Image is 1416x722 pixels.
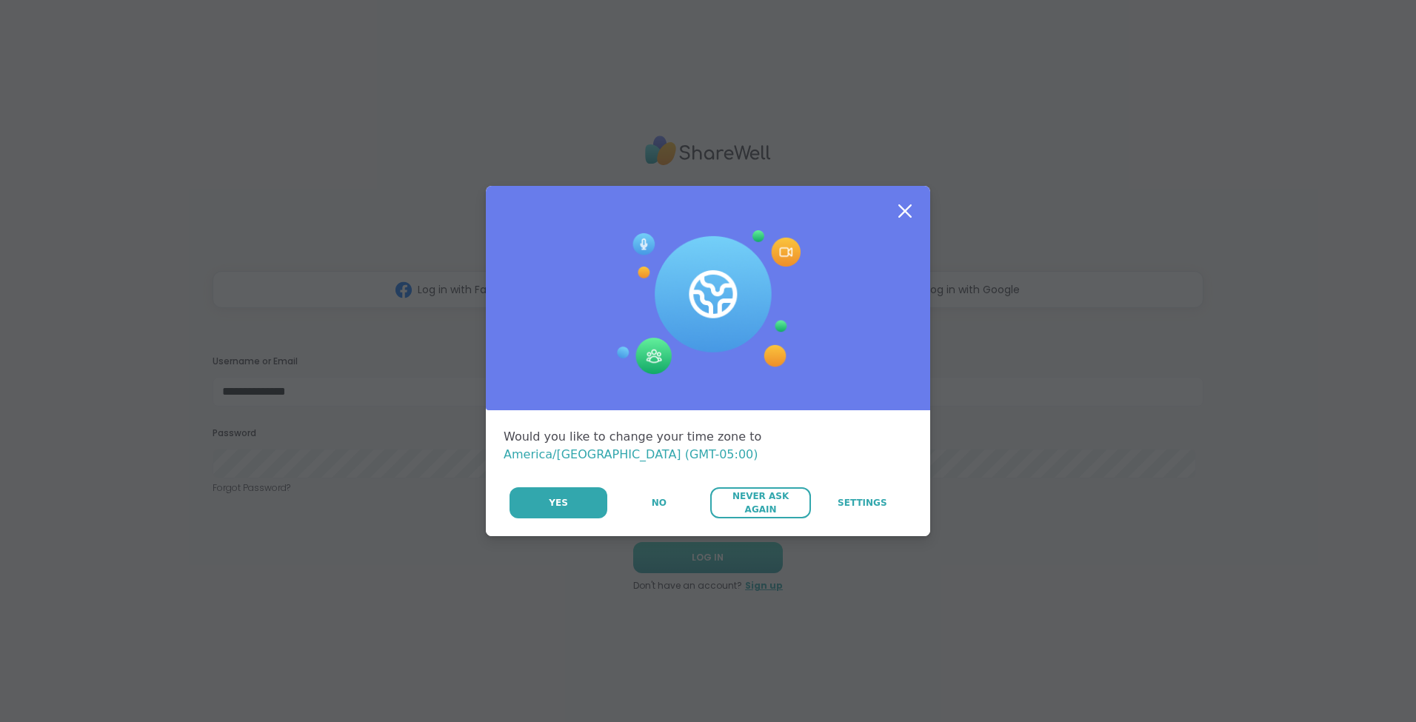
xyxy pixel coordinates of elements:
[838,496,887,509] span: Settings
[812,487,912,518] a: Settings
[652,496,667,509] span: No
[615,230,801,375] img: Session Experience
[710,487,810,518] button: Never Ask Again
[504,447,758,461] span: America/[GEOGRAPHIC_DATA] (GMT-05:00)
[609,487,709,518] button: No
[549,496,568,509] span: Yes
[510,487,607,518] button: Yes
[504,428,912,464] div: Would you like to change your time zone to
[718,489,803,516] span: Never Ask Again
